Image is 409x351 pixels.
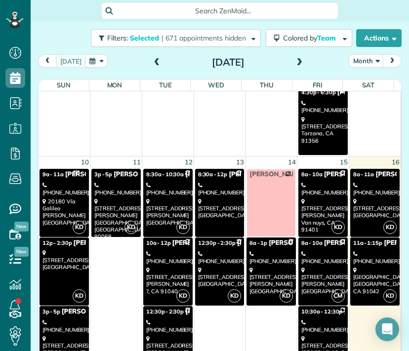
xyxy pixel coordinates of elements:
[86,29,261,47] a: Filters: Selected | 671 appointments hidden
[184,156,194,168] a: 12
[228,289,241,303] span: KD
[269,239,323,247] span: [PERSON_NAME]
[317,34,337,42] span: Team
[249,239,267,246] span: 8a - 1p
[331,221,345,234] span: KD
[301,267,345,295] div: [STREET_ADDRESS] [PERSON_NAME][GEOGRAPHIC_DATA]
[166,57,290,68] h2: [DATE]
[375,317,399,341] div: Open Intercom Messenger
[107,81,123,89] span: Mon
[146,239,171,246] span: 10a - 12p
[42,239,72,246] span: 12p - 2:30p
[353,267,397,295] div: [GEOGRAPHIC_DATA] [GEOGRAPHIC_DATA], CA 91042
[349,54,384,68] button: Month
[107,34,128,42] span: Filters:
[14,222,29,232] span: New
[301,250,345,265] div: [PHONE_NUMBER]
[235,156,245,168] a: 13
[198,182,242,196] div: [PHONE_NUMBER]
[130,34,160,42] span: Selected
[301,239,323,246] span: 8a - 10a
[353,239,383,246] span: 11a - 1:15p
[42,308,60,315] span: 3p - 5p
[383,221,397,234] span: KD
[324,239,378,247] span: [PERSON_NAME]
[42,171,64,178] span: 9a - 11a
[237,239,291,247] span: [PERSON_NAME]
[198,250,242,265] div: [PHONE_NUMBER]
[249,170,374,178] span: [PERSON_NAME] off every other [DATE]
[301,171,323,178] span: 8a - 10a
[159,81,172,89] span: Tue
[301,182,345,196] div: [PHONE_NUMBER]
[146,250,190,265] div: [PHONE_NUMBER]
[42,249,86,271] div: [STREET_ADDRESS] [GEOGRAPHIC_DATA]
[383,54,402,68] button: next
[94,182,138,196] div: [PHONE_NUMBER]
[301,116,345,144] div: [STREET_ADDRESS] Tarzana, CA 91356
[331,289,345,303] span: CM
[198,171,228,178] span: 8:30a - 12p
[146,171,184,178] span: 8:30a - 10:30a
[198,239,236,246] span: 12:30p - 2:30p
[249,267,293,295] div: [STREET_ADDRESS][PERSON_NAME] [GEOGRAPHIC_DATA]
[344,308,398,315] span: [PERSON_NAME]
[260,81,274,89] span: Thu
[287,156,297,168] a: 14
[313,81,323,89] span: Fri
[229,170,283,178] span: [PERSON_NAME]
[301,89,336,96] span: 4:30p - 6:30p
[65,170,119,178] span: [PERSON_NAME]
[172,239,226,247] span: [PERSON_NAME]
[73,221,86,234] span: KD
[57,81,71,89] span: Sun
[176,289,190,303] span: KD
[91,29,261,47] button: Filters: Selected | 671 appointments hidden
[324,170,378,178] span: [PERSON_NAME]
[362,81,374,89] span: Sat
[353,198,397,219] div: [STREET_ADDRESS] [GEOGRAPHIC_DATA]
[280,289,293,303] span: KD
[74,239,127,247] span: [PERSON_NAME]
[94,171,112,178] span: 3p - 5p
[208,81,224,89] span: Wed
[353,171,374,178] span: 8a - 11a
[56,54,86,68] button: [DATE]
[114,170,167,178] span: [PERSON_NAME]
[353,182,397,196] div: [PHONE_NUMBER]
[356,29,402,47] button: Actions
[146,182,190,196] div: [PHONE_NUMBER]
[146,198,190,226] div: [STREET_ADDRESS] [PERSON_NAME][GEOGRAPHIC_DATA]
[124,221,138,234] span: KD
[185,170,239,178] span: [PERSON_NAME]
[301,100,345,114] div: [PHONE_NUMBER]
[198,267,242,288] div: [STREET_ADDRESS] [GEOGRAPHIC_DATA]
[339,156,349,168] a: 15
[283,34,339,42] span: Colored by
[198,198,242,219] div: [STREET_ADDRESS] [GEOGRAPHIC_DATA]
[249,250,293,265] div: [PHONE_NUMBER]
[146,319,190,333] div: [PHONE_NUMBER]
[132,156,142,168] a: 11
[162,34,246,42] span: | 671 appointments hidden
[62,308,116,315] span: [PERSON_NAME]
[42,198,86,226] div: 20180 Vía Galileo [PERSON_NAME][GEOGRAPHIC_DATA]
[80,156,90,168] a: 10
[353,250,397,265] div: [PHONE_NUMBER]
[42,182,86,196] div: [PHONE_NUMBER]
[185,308,239,315] span: [PERSON_NAME]
[301,198,345,233] div: [STREET_ADDRESS][PERSON_NAME] Van nuys, CA 91401
[146,267,190,295] div: [STREET_ADDRESS][PERSON_NAME] ?, CA 91040
[383,289,397,303] span: KD
[73,289,86,303] span: KD
[301,308,342,315] span: 10:30a - 12:30p
[38,54,57,68] button: prev
[176,221,190,234] span: KD
[14,247,29,257] span: New
[146,308,184,315] span: 12:30p - 2:30p
[42,319,86,333] div: [PHONE_NUMBER]
[266,29,352,47] button: Colored byTeam
[301,319,345,333] div: [PHONE_NUMBER]
[391,156,401,168] a: 16
[94,198,138,240] div: [STREET_ADDRESS][PERSON_NAME] [GEOGRAPHIC_DATA], [GEOGRAPHIC_DATA] 90068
